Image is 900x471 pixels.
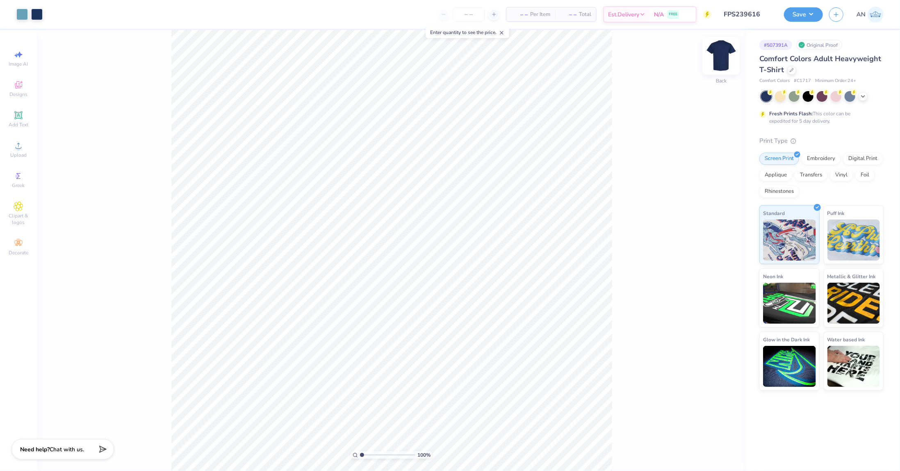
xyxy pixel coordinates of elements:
[759,78,790,85] span: Comfort Colors
[857,10,866,19] span: AN
[705,39,738,72] img: Back
[763,209,785,217] span: Standard
[9,121,28,128] span: Add Text
[794,78,811,85] span: # C1717
[763,335,810,344] span: Glow in the Dark Ink
[759,40,792,50] div: # 507391A
[579,10,591,19] span: Total
[9,249,28,256] span: Decorate
[608,10,639,19] span: Est. Delivery
[763,346,816,387] img: Glow in the Dark Ink
[827,335,865,344] span: Water based Ink
[827,219,880,261] img: Puff Ink
[4,213,33,226] span: Clipart & logos
[453,7,485,22] input: – –
[830,169,853,181] div: Vinyl
[868,7,884,23] img: Arlo Noche
[759,54,881,75] span: Comfort Colors Adult Heavyweight T-Shirt
[50,446,84,453] span: Chat with us.
[759,153,799,165] div: Screen Print
[827,209,845,217] span: Puff Ink
[796,40,842,50] div: Original Proof
[855,169,875,181] div: Foil
[654,10,664,19] span: N/A
[795,169,827,181] div: Transfers
[716,78,727,85] div: Back
[9,91,27,98] span: Designs
[763,283,816,324] img: Neon Ink
[843,153,883,165] div: Digital Print
[759,169,792,181] div: Applique
[511,10,528,19] span: – –
[769,110,813,117] strong: Fresh Prints Flash:
[827,272,876,281] span: Metallic & Glitter Ink
[560,10,576,19] span: – –
[417,451,431,459] span: 100 %
[815,78,856,85] span: Minimum Order: 24 +
[763,272,783,281] span: Neon Ink
[827,346,880,387] img: Water based Ink
[20,446,50,453] strong: Need help?
[669,11,677,17] span: FREE
[530,10,550,19] span: Per Item
[763,219,816,261] img: Standard
[718,6,778,23] input: Untitled Design
[9,61,28,67] span: Image AI
[769,110,870,125] div: This color can be expedited for 5 day delivery.
[426,27,509,38] div: Enter quantity to see the price.
[759,136,884,146] div: Print Type
[10,152,27,158] span: Upload
[857,7,884,23] a: AN
[802,153,841,165] div: Embroidery
[759,185,799,198] div: Rhinestones
[827,283,880,324] img: Metallic & Glitter Ink
[12,182,25,189] span: Greek
[784,7,823,22] button: Save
